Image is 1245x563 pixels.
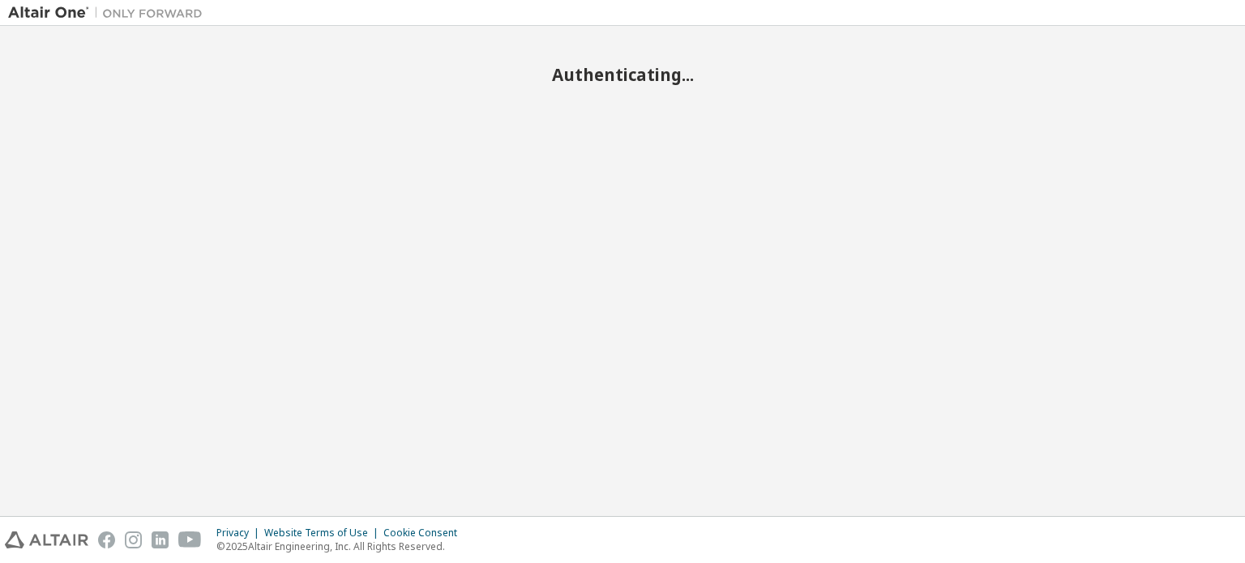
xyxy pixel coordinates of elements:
[216,527,264,540] div: Privacy
[178,531,202,548] img: youtube.svg
[98,531,115,548] img: facebook.svg
[152,531,169,548] img: linkedin.svg
[5,531,88,548] img: altair_logo.svg
[216,540,467,553] p: © 2025 Altair Engineering, Inc. All Rights Reserved.
[8,5,211,21] img: Altair One
[8,64,1237,85] h2: Authenticating...
[125,531,142,548] img: instagram.svg
[383,527,467,540] div: Cookie Consent
[264,527,383,540] div: Website Terms of Use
